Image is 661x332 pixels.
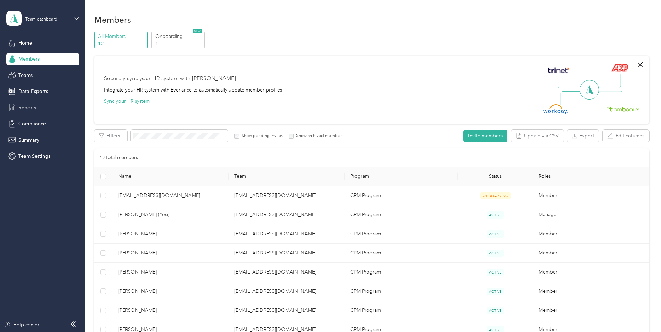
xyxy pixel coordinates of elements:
[345,263,458,282] td: CPM Program
[155,40,203,47] p: 1
[193,29,202,33] span: NEW
[118,230,223,238] span: [PERSON_NAME]
[229,224,345,244] td: abotsford@ccfs.com
[118,211,223,219] span: [PERSON_NAME] (You)
[229,301,345,320] td: abotsford@ccfs.com
[603,130,649,142] button: Edit columns
[18,120,46,127] span: Compliance
[611,64,628,72] img: ADP
[229,167,345,186] th: Team
[487,230,504,238] span: ACTIVE
[118,287,223,295] span: [PERSON_NAME]
[607,106,639,111] img: BambooHR
[533,224,649,244] td: Member
[104,86,284,94] div: Integrate your HR system with Everlance to automatically update member profiles.
[533,244,649,263] td: Member
[94,130,127,142] button: Filters
[487,288,504,295] span: ACTIVE
[598,91,622,106] img: Line Right Down
[345,186,458,205] td: CPM Program
[458,186,533,205] td: ONBOARDING
[622,293,661,332] iframe: Everlance-gr Chat Button Frame
[155,33,203,40] p: Onboarding
[543,104,568,114] img: Workday
[487,307,504,314] span: ACTIVE
[229,186,345,205] td: abotsford@ccfs.com
[463,130,507,142] button: Invite members
[229,205,345,224] td: abotsford@ccfs.com
[118,173,223,179] span: Name
[487,211,504,219] span: ACTIVE
[480,192,511,199] span: ONBOARDING
[294,133,343,139] label: Show archived members
[458,167,533,186] th: Status
[533,282,649,301] td: Member
[239,133,283,139] label: Show pending invites
[533,205,649,224] td: Manager
[229,282,345,301] td: abotsford@ccfs.com
[118,249,223,257] span: [PERSON_NAME]
[98,40,145,47] p: 12
[113,205,229,224] td: Alex Botsford (You)
[113,186,229,205] td: jdirito@ccfs.com
[345,301,458,320] td: CPM Program
[511,130,564,142] button: Update via CSV
[118,192,223,199] span: [EMAIL_ADDRESS][DOMAIN_NAME]
[560,91,585,105] img: Line Left Down
[18,55,40,63] span: Members
[4,321,39,329] button: Help center
[113,301,229,320] td: Dakota Elam
[113,224,229,244] td: Tanner Bentz
[94,16,131,23] h1: Members
[25,17,57,22] div: Team dashboard
[345,282,458,301] td: CPM Program
[345,224,458,244] td: CPM Program
[18,72,33,79] span: Teams
[487,250,504,257] span: ACTIVE
[113,167,229,186] th: Name
[118,268,223,276] span: [PERSON_NAME]
[567,130,599,142] button: Export
[113,244,229,263] td: Jordan Saavedra
[229,263,345,282] td: abotsford@ccfs.com
[345,205,458,224] td: CPM Program
[104,74,236,83] div: Securely sync your HR system with [PERSON_NAME]
[18,39,32,47] span: Home
[104,97,150,105] button: Sync your HR system
[18,88,48,95] span: Data Exports
[558,74,582,89] img: Line Left Up
[113,282,229,301] td: Paul Jordan
[98,33,145,40] p: All Members
[345,167,458,186] th: Program
[546,65,571,75] img: Trinet
[18,136,39,144] span: Summary
[100,154,138,161] p: 12 Total members
[18,152,50,160] span: Team Settings
[18,104,36,111] span: Reports
[118,307,223,314] span: [PERSON_NAME]
[487,269,504,276] span: ACTIVE
[113,263,229,282] td: Yael Yisrael
[533,301,649,320] td: Member
[533,263,649,282] td: Member
[229,244,345,263] td: abotsford@ccfs.com
[533,167,649,186] th: Roles
[533,186,649,205] td: Member
[345,244,458,263] td: CPM Program
[597,74,621,88] img: Line Right Up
